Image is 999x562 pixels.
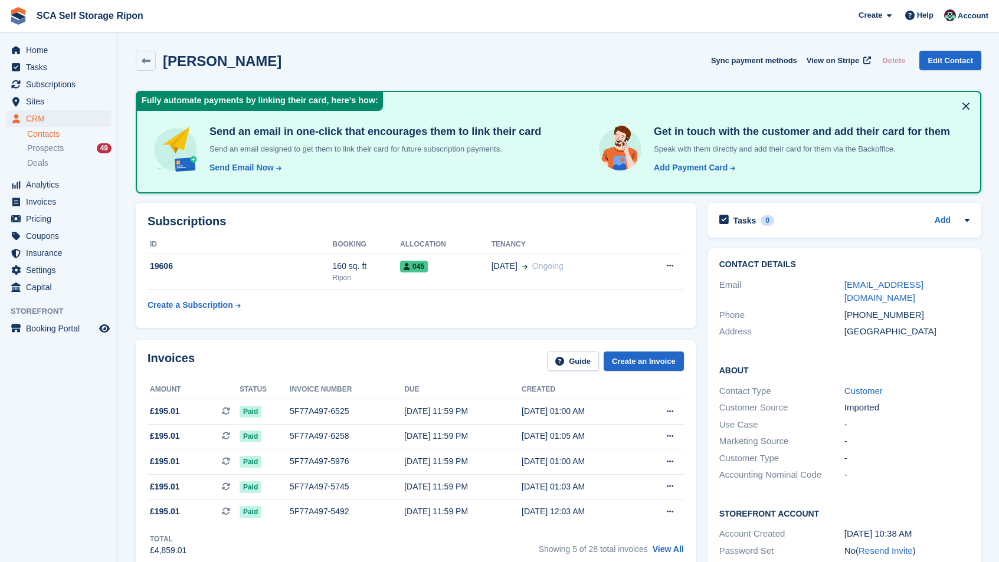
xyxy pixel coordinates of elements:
span: Capital [26,279,97,295]
div: [DATE] 11:59 PM [404,405,522,418]
span: CRM [26,110,97,127]
div: Use Case [719,418,844,432]
a: Preview store [97,321,112,336]
div: No [844,544,969,558]
div: [DATE] 10:38 AM [844,527,969,541]
div: 160 sq. ft [333,260,401,272]
a: menu [6,262,112,278]
span: £195.01 [150,505,180,518]
a: Deals [27,157,112,169]
a: menu [6,93,112,110]
p: Speak with them directly and add their card for them via the Backoffice. [649,143,950,155]
span: Sites [26,93,97,110]
div: Marketing Source [719,435,844,448]
div: Password Set [719,544,844,558]
a: menu [6,176,112,193]
span: View on Stripe [807,55,859,67]
a: Resend Invite [859,545,913,556]
span: Tasks [26,59,97,75]
div: Customer Source [719,401,844,415]
a: menu [6,228,112,244]
span: £195.01 [150,481,180,493]
a: Guide [547,351,599,371]
span: Ongoing [532,261,564,271]
h2: About [719,364,969,376]
h2: Storefront Account [719,507,969,519]
span: Paid [240,406,261,418]
a: Prospects 49 [27,142,112,155]
h2: Contact Details [719,260,969,270]
div: [DATE] 01:03 AM [522,481,638,493]
h4: Send an email in one-click that encourages them to link their card [205,125,541,139]
p: Send an email designed to get them to link their card for future subscription payments. [205,143,541,155]
a: menu [6,279,112,295]
div: - [844,468,969,482]
div: Address [719,325,844,338]
span: Storefront [11,305,117,317]
a: menu [6,193,112,210]
a: menu [6,59,112,75]
div: [DATE] 11:59 PM [404,505,522,518]
span: Paid [240,481,261,493]
div: [DATE] 11:59 PM [404,481,522,493]
div: 19606 [148,260,333,272]
span: Settings [26,262,97,278]
div: 5F77A497-5976 [290,455,404,468]
h2: Invoices [148,351,195,371]
span: Home [26,42,97,58]
div: [PHONE_NUMBER] [844,308,969,322]
img: get-in-touch-e3e95b6451f4e49772a6039d3abdde126589d6f45a760754adfa51be33bf0f70.svg [596,125,644,173]
span: Invoices [26,193,97,210]
div: 0 [761,215,774,226]
span: Analytics [26,176,97,193]
div: 5F77A497-5745 [290,481,404,493]
span: Subscriptions [26,76,97,93]
div: [DATE] 11:59 PM [404,455,522,468]
a: Create a Subscription [148,294,241,316]
a: Add [935,214,951,228]
h2: [PERSON_NAME] [163,53,281,69]
a: Customer [844,386,883,396]
a: View All [653,544,684,554]
th: Created [522,380,638,399]
div: [DATE] 01:00 AM [522,405,638,418]
button: Delete [877,51,910,70]
span: Create [859,9,882,21]
span: £195.01 [150,430,180,442]
div: Create a Subscription [148,299,233,311]
span: Paid [240,506,261,518]
span: Booking Portal [26,320,97,337]
div: [DATE] 01:05 AM [522,430,638,442]
span: Deals [27,157,48,169]
a: menu [6,211,112,227]
a: menu [6,76,112,93]
span: Coupons [26,228,97,244]
div: - [844,452,969,465]
th: Tenancy [492,235,635,254]
span: 045 [400,261,428,272]
th: Amount [148,380,240,399]
span: Account [958,10,988,22]
div: £4,859.01 [150,544,186,557]
div: [DATE] 12:03 AM [522,505,638,518]
a: Create an Invoice [604,351,684,371]
button: Sync payment methods [711,51,797,70]
a: View on Stripe [802,51,873,70]
img: stora-icon-8386f47178a22dfd0bd8f6a31ec36ba5ce8667c1dd55bd0f319d3a0aa187defe.svg [9,7,27,25]
th: Due [404,380,522,399]
th: ID [148,235,333,254]
span: Help [917,9,934,21]
div: Imported [844,401,969,415]
a: menu [6,320,112,337]
span: Insurance [26,245,97,261]
div: Add Payment Card [654,162,728,174]
th: Invoice number [290,380,404,399]
span: £195.01 [150,405,180,418]
span: Paid [240,456,261,468]
div: 5F77A497-6258 [290,430,404,442]
div: - [844,435,969,448]
span: Paid [240,430,261,442]
div: [DATE] 11:59 PM [404,430,522,442]
h2: Tasks [733,215,756,226]
img: Sam Chapman [944,9,956,21]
